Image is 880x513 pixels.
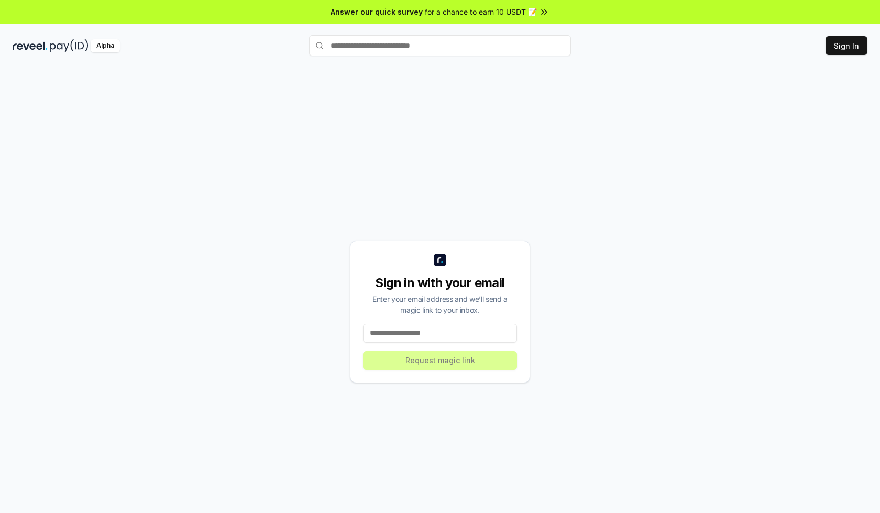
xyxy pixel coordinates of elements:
[331,6,423,17] span: Answer our quick survey
[13,39,48,52] img: reveel_dark
[425,6,537,17] span: for a chance to earn 10 USDT 📝
[434,254,446,266] img: logo_small
[50,39,89,52] img: pay_id
[363,275,517,291] div: Sign in with your email
[363,293,517,315] div: Enter your email address and we’ll send a magic link to your inbox.
[826,36,867,55] button: Sign In
[91,39,120,52] div: Alpha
